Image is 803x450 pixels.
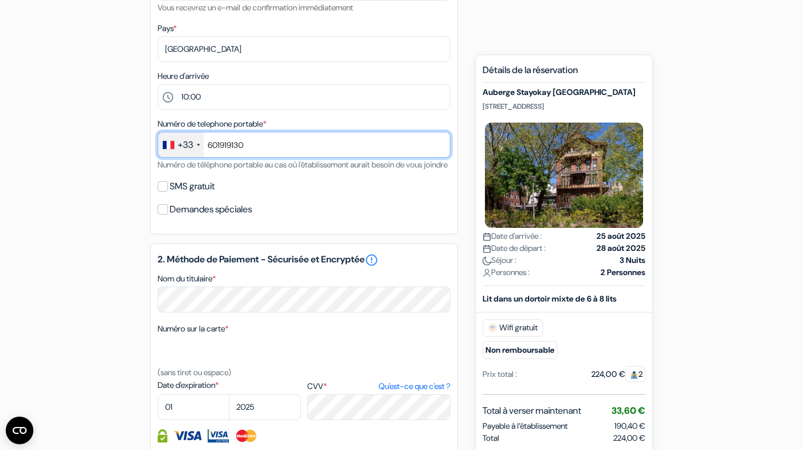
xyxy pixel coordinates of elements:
[483,404,581,418] span: Total à verser maintenant
[601,266,645,279] strong: 2 Personnes
[614,421,645,431] span: 190,40 €
[483,245,491,253] img: calendar.svg
[483,266,530,279] span: Personnes :
[158,253,450,267] h5: 2. Méthode de Paiement - Sécurisée et Encryptée
[6,417,33,444] button: Ouvrir le widget CMP
[483,257,491,265] img: moon.svg
[158,132,204,157] div: France: +33
[158,2,353,13] small: Vous recevrez un e-mail de confirmation immédiatement
[483,319,543,337] span: Wifi gratuit
[158,22,177,35] label: Pays
[158,273,216,285] label: Nom du titulaire
[483,420,568,432] span: Payable à l’établissement
[158,429,167,443] img: Information de carte de crédit entièrement encryptée et sécurisée
[483,102,645,111] p: [STREET_ADDRESS]
[483,368,517,380] div: Prix total :
[483,64,645,83] h5: Détails de la réservation
[158,118,266,130] label: Numéro de telephone portable
[307,380,450,392] label: CVV
[483,254,517,266] span: Séjour :
[591,368,645,380] div: 224,00 €
[483,341,557,359] small: Non remboursable
[625,366,645,382] span: 2
[613,432,645,444] span: 224,00 €
[378,380,450,392] a: Qu'est-ce que c'est ?
[483,242,546,254] span: Date de départ :
[158,132,450,158] input: 6 12 34 56 78
[208,429,228,443] img: Visa Electron
[170,201,252,218] label: Demandes spéciales
[365,253,378,267] a: error_outline
[483,269,491,277] img: user_icon.svg
[483,230,542,242] span: Date d'arrivée :
[158,70,209,82] label: Heure d'arrivée
[630,371,638,379] img: guest.svg
[611,405,645,417] span: 33,60 €
[158,323,228,335] label: Numéro sur la carte
[158,159,448,170] small: Numéro de téléphone portable au cas où l'établissement aurait besoin de vous joindre
[170,178,215,195] label: SMS gratuit
[158,367,231,377] small: (sans tiret ou espace)
[483,232,491,241] img: calendar.svg
[483,87,645,97] h5: Auberge Stayokay [GEOGRAPHIC_DATA]
[620,254,645,266] strong: 3 Nuits
[596,230,645,242] strong: 25 août 2025
[178,138,193,152] div: +33
[596,242,645,254] strong: 28 août 2025
[488,323,497,333] img: free_wifi.svg
[483,293,617,304] b: Lit dans un dortoir mixte de 6 à 8 lits
[158,379,301,391] label: Date d'expiration
[483,432,499,444] span: Total
[235,429,258,443] img: Master Card
[173,429,202,443] img: Visa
